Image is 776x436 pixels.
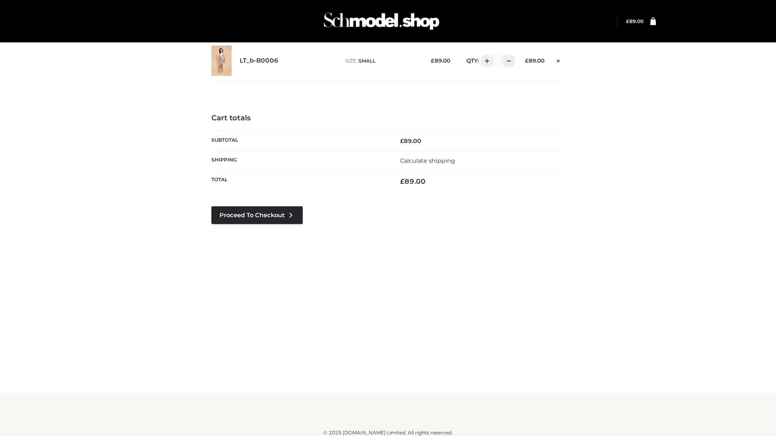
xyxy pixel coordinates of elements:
p: size : [345,57,418,65]
a: Proceed to Checkout [211,206,303,224]
span: £ [525,57,529,64]
h4: Cart totals [211,114,565,123]
bdi: 89.00 [626,18,643,24]
span: £ [626,18,629,24]
th: Total [211,171,388,192]
a: LT_b-B0006 [240,57,278,65]
bdi: 89.00 [400,177,426,185]
span: £ [400,137,404,145]
span: SMALL [358,58,375,64]
a: £89.00 [626,18,643,24]
th: Shipping [211,151,388,170]
div: QTY: [458,55,512,67]
img: LT_b-B0006 - SMALL [211,46,232,76]
bdi: 89.00 [400,137,421,145]
th: Subtotal [211,131,388,151]
img: Schmodel Admin 964 [321,5,442,37]
a: Calculate shipping [400,157,455,164]
bdi: 89.00 [525,57,544,64]
a: Remove this item [552,55,565,65]
span: £ [431,57,434,64]
bdi: 89.00 [431,57,450,64]
span: £ [400,177,405,185]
